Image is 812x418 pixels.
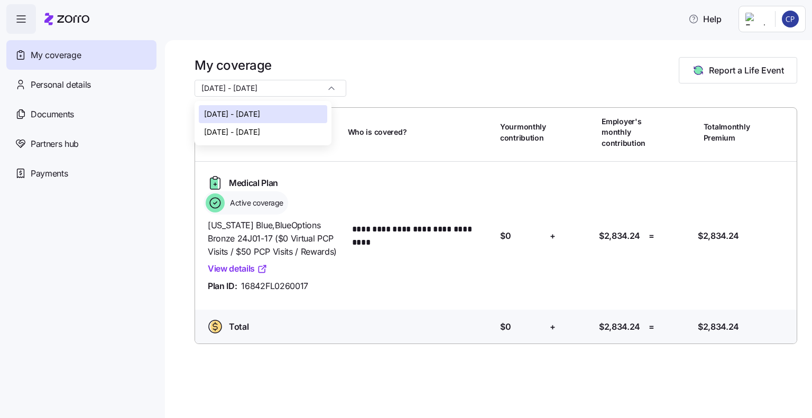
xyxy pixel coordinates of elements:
span: $2,834.24 [698,229,739,243]
span: $0 [500,320,511,333]
a: Documents [6,99,156,129]
span: Plan ID: [208,280,237,293]
span: + [550,320,556,333]
h1: My coverage [195,57,346,73]
span: Total monthly Premium [704,122,750,143]
span: My coverage [31,49,81,62]
span: Payments [31,167,68,180]
a: Payments [6,159,156,188]
span: Documents [31,108,74,121]
span: [DATE] - [DATE] [204,108,260,120]
span: Active coverage [227,198,283,208]
span: Employer's monthly contribution [602,116,645,148]
span: $2,834.24 [599,229,640,243]
span: Total [229,320,248,333]
span: [US_STATE] Blue , BlueOptions Bronze 24J01-17 ($0 Virtual PCP Visits / $50 PCP Visits / Rewards) [208,219,339,258]
span: = [649,229,654,243]
span: 16842FL0260017 [241,280,308,293]
span: Report a Life Event [709,64,784,77]
span: Medical Plan [229,177,278,190]
img: 5db644ae232f32ca29b9f29c754433f8 [782,11,799,27]
a: Partners hub [6,129,156,159]
span: Personal details [31,78,91,91]
button: Report a Life Event [679,57,797,83]
span: Who is covered? [348,127,407,137]
span: [DATE] - [DATE] [204,126,260,138]
span: = [649,320,654,333]
span: $0 [500,229,511,243]
span: $2,834.24 [698,320,739,333]
span: Partners hub [31,137,79,151]
span: $2,834.24 [599,320,640,333]
a: View details [208,262,267,275]
a: My coverage [6,40,156,70]
span: Help [688,13,722,25]
a: Personal details [6,70,156,99]
button: Help [680,8,730,30]
span: + [550,229,556,243]
img: Employer logo [745,13,767,25]
span: Your monthly contribution [500,122,546,143]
